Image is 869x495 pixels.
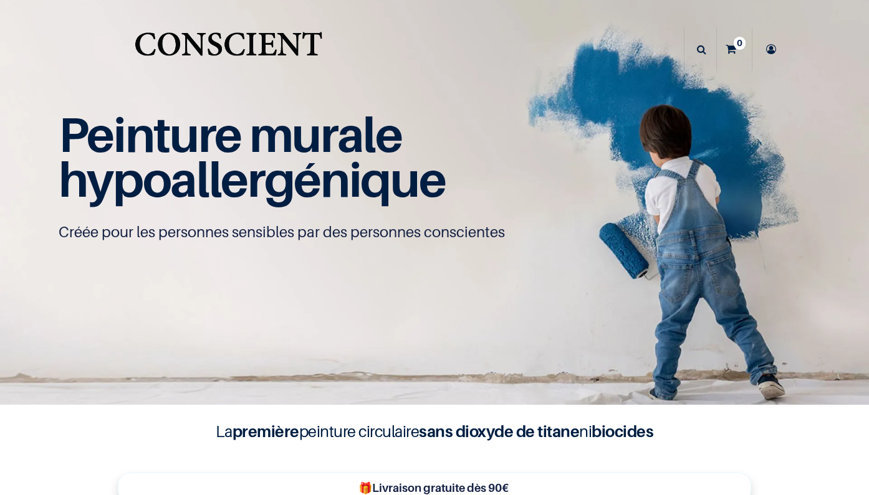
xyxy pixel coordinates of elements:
[734,37,746,49] sup: 0
[132,25,325,74] a: Logo of Conscient
[419,422,579,441] b: sans dioxyde de titane
[358,481,509,494] b: 🎁Livraison gratuite dès 90€
[185,420,684,443] h4: La peinture circulaire ni
[59,222,811,242] p: Créée pour les personnes sensibles par des personnes conscientes
[233,422,299,441] b: première
[717,27,752,71] a: 0
[132,25,325,74] img: Conscient
[592,422,653,441] b: biocides
[59,150,446,208] span: hypoallergénique
[59,105,402,163] span: Peinture murale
